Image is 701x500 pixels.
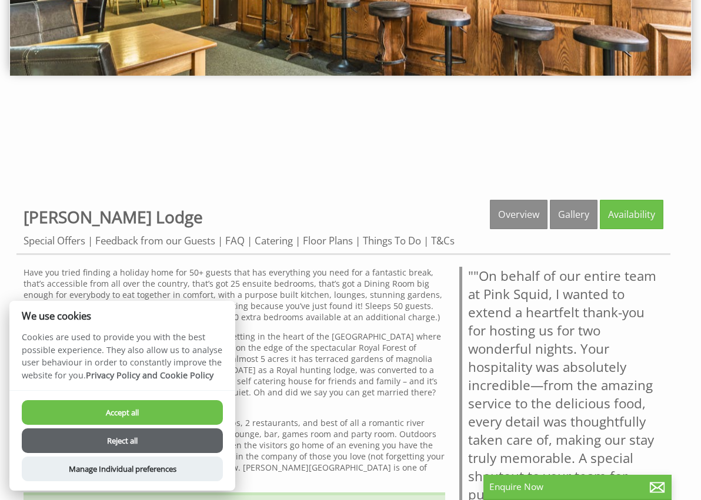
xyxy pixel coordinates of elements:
p: Enquire Now [489,481,666,493]
a: Overview [490,200,548,229]
a: Privacy Policy and Cookie Policy [86,370,213,381]
iframe: Customer reviews powered by Trustpilot [7,103,694,192]
a: Special Offers [24,234,85,247]
p: Have you tried finding a holiday home for 50+ guests that has everything you need for a fantastic... [24,267,445,323]
h2: We use cookies [9,310,235,321]
button: Reject all [22,428,223,453]
a: Things To Do [363,234,421,247]
a: Floor Plans [303,234,353,247]
button: Manage Individual preferences [22,457,223,481]
a: Catering [255,234,293,247]
a: Feedback from our Guests [95,234,215,247]
a: Availability [600,200,663,229]
a: Gallery [550,200,597,229]
a: [PERSON_NAME] Lodge [24,206,203,228]
a: FAQ [225,234,245,247]
p: Cookies are used to provide you with the best possible experience. They also allow us to analyse ... [9,331,235,390]
button: Accept all [22,400,223,425]
a: T&Cs [431,234,455,247]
